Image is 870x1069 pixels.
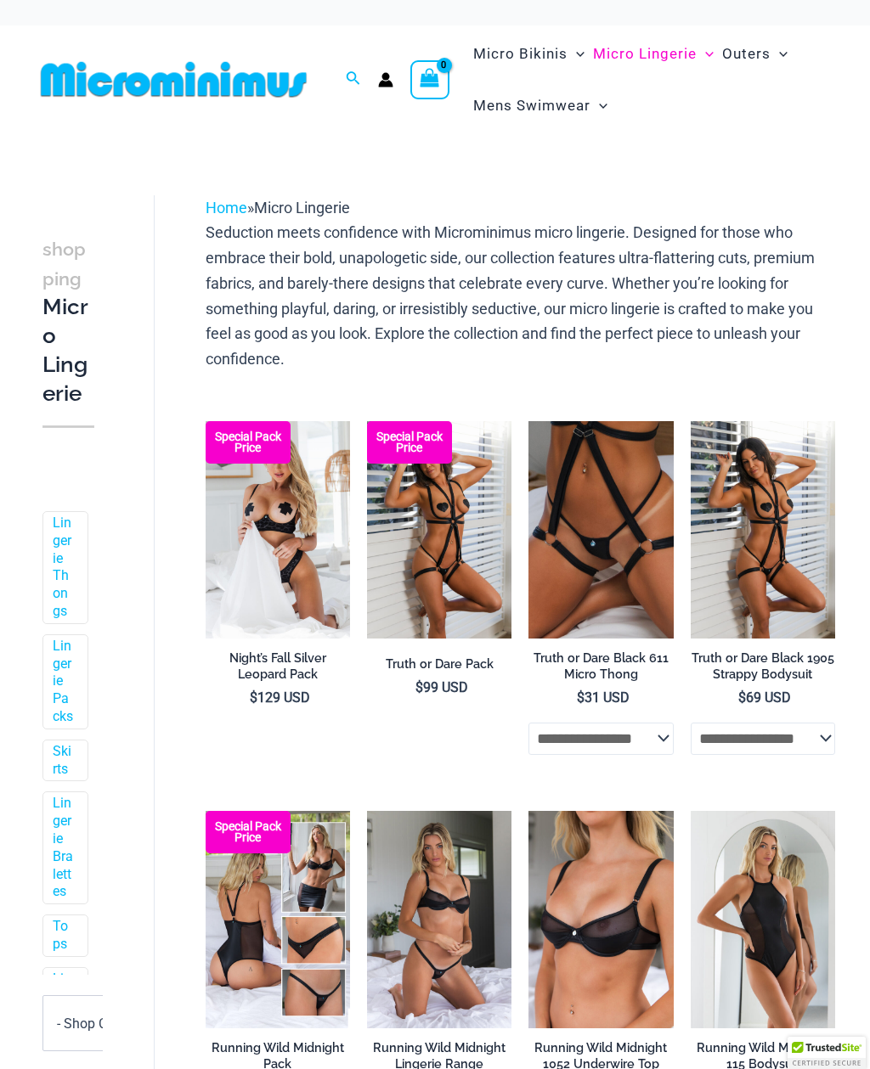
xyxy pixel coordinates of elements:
[42,995,161,1051] span: - Shop Color
[469,28,589,80] a: Micro BikinisMenu ToggleMenu Toggle
[367,656,511,678] a: Truth or Dare Pack
[697,32,714,76] span: Menu Toggle
[473,84,590,127] span: Mens Swimwear
[57,1016,130,1032] span: - Shop Color
[250,689,257,706] span: $
[367,421,511,639] img: Truth or Dare Black 1905 Bodysuit 611 Micro 07
[206,421,350,639] img: Nights Fall Silver Leopard 1036 Bra 6046 Thong 09v2
[590,84,607,127] span: Menu Toggle
[528,421,673,639] img: Truth or Dare Black Micro 02
[771,32,788,76] span: Menu Toggle
[206,421,350,639] a: Nights Fall Silver Leopard 1036 Bra 6046 Thong 09v2 Nights Fall Silver Leopard 1036 Bra 6046 Thon...
[367,811,511,1028] a: Running Wild Midnight 1052 Top 6512 Bottom 02Running Wild Midnight 1052 Top 6512 Bottom 05Running...
[367,421,511,639] a: Truth or Dare Black 1905 Bodysuit 611 Micro 07 Truth or Dare Black 1905 Bodysuit 611 Micro 06Trut...
[53,918,75,954] a: Tops
[367,811,511,1028] img: Running Wild Midnight 1052 Top 6512 Bottom 02
[206,199,350,217] span: »
[206,821,291,843] b: Special Pack Price
[206,220,835,371] p: Seduction meets confidence with Microminimus micro lingerie. Designed for those who embrace their...
[738,689,791,706] bdi: 69 USD
[42,239,86,290] span: shopping
[691,650,835,682] h2: Truth or Dare Black 1905 Strappy Bodysuit
[691,811,835,1028] img: Running Wild Midnight 115 Bodysuit 02
[577,689,585,706] span: $
[206,650,350,682] h2: Night’s Fall Silver Leopard Pack
[589,28,718,80] a: Micro LingerieMenu ToggleMenu Toggle
[691,650,835,689] a: Truth or Dare Black 1905 Strappy Bodysuit
[367,656,511,672] h2: Truth or Dare Pack
[53,795,75,901] a: Lingerie Bralettes
[528,811,673,1028] a: Running Wild Midnight 1052 Top 01Running Wild Midnight 1052 Top 6052 Bottom 06Running Wild Midnig...
[528,650,673,689] a: Truth or Dare Black 611 Micro Thong
[410,60,449,99] a: View Shopping Cart, empty
[568,32,585,76] span: Menu Toggle
[206,199,247,217] a: Home
[577,689,630,706] bdi: 31 USD
[206,811,350,1028] img: All Styles (1)
[593,32,697,76] span: Micro Lingerie
[788,1037,866,1069] div: TrustedSite Certified
[528,421,673,639] a: Truth or Dare Black Micro 02Truth or Dare Black 1905 Bodysuit 611 Micro 12Truth or Dare Black 190...
[206,811,350,1028] a: All Styles (1) Running Wild Midnight 1052 Top 6512 Bottom 04Running Wild Midnight 1052 Top 6512 B...
[691,421,835,639] a: Truth or Dare Black 1905 Bodysuit 611 Micro 07Truth or Dare Black 1905 Bodysuit 611 Micro 05Truth...
[346,69,361,90] a: Search icon link
[415,679,468,695] bdi: 99 USD
[254,199,350,217] span: Micro Lingerie
[738,689,746,706] span: $
[473,32,568,76] span: Micro Bikinis
[378,72,393,87] a: Account icon link
[367,431,452,453] b: Special Pack Price
[415,679,423,695] span: $
[206,431,291,453] b: Special Pack Price
[250,689,310,706] bdi: 129 USD
[722,32,771,76] span: Outers
[53,638,75,726] a: Lingerie Packs
[43,996,161,1050] span: - Shop Color
[691,421,835,639] img: Truth or Dare Black 1905 Bodysuit 611 Micro 07
[42,234,94,408] h3: Micro Lingerie
[691,811,835,1028] a: Running Wild Midnight 115 Bodysuit 02Running Wild Midnight 115 Bodysuit 12Running Wild Midnight 1...
[528,811,673,1028] img: Running Wild Midnight 1052 Top 01
[53,743,75,779] a: Skirts
[53,515,75,621] a: Lingerie Thongs
[206,650,350,689] a: Night’s Fall Silver Leopard Pack
[469,80,612,132] a: Mens SwimwearMenu ToggleMenu Toggle
[718,28,792,80] a: OutersMenu ToggleMenu Toggle
[466,25,836,134] nav: Site Navigation
[34,60,314,98] img: MM SHOP LOGO FLAT
[528,650,673,682] h2: Truth or Dare Black 611 Micro Thong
